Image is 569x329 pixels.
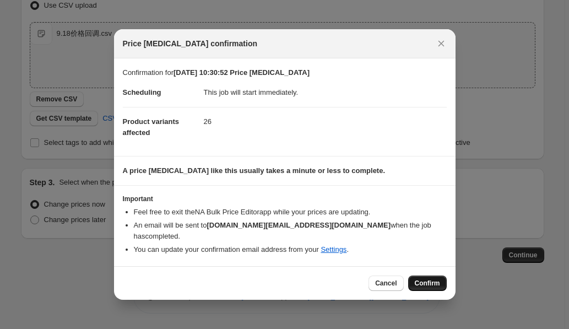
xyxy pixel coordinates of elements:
dd: This job will start immediately. [204,78,447,107]
a: Settings [321,245,346,254]
b: [DATE] 10:30:52 Price [MEDICAL_DATA] [174,68,310,77]
span: Scheduling [123,88,161,96]
span: Price [MEDICAL_DATA] confirmation [123,38,258,49]
li: Feel free to exit the NA Bulk Price Editor app while your prices are updating. [134,207,447,218]
dd: 26 [204,107,447,136]
span: Cancel [375,279,397,288]
span: Confirm [415,279,440,288]
button: Close [433,36,449,51]
button: Confirm [408,276,447,291]
b: A price [MEDICAL_DATA] like this usually takes a minute or less to complete. [123,166,386,175]
b: [DOMAIN_NAME][EMAIL_ADDRESS][DOMAIN_NAME] [207,221,391,229]
span: Product variants affected [123,117,180,137]
h3: Important [123,195,447,203]
p: Confirmation for [123,67,447,78]
li: An email will be sent to when the job has completed . [134,220,447,242]
li: You can update your confirmation email address from your . [134,244,447,255]
button: Cancel [369,276,403,291]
